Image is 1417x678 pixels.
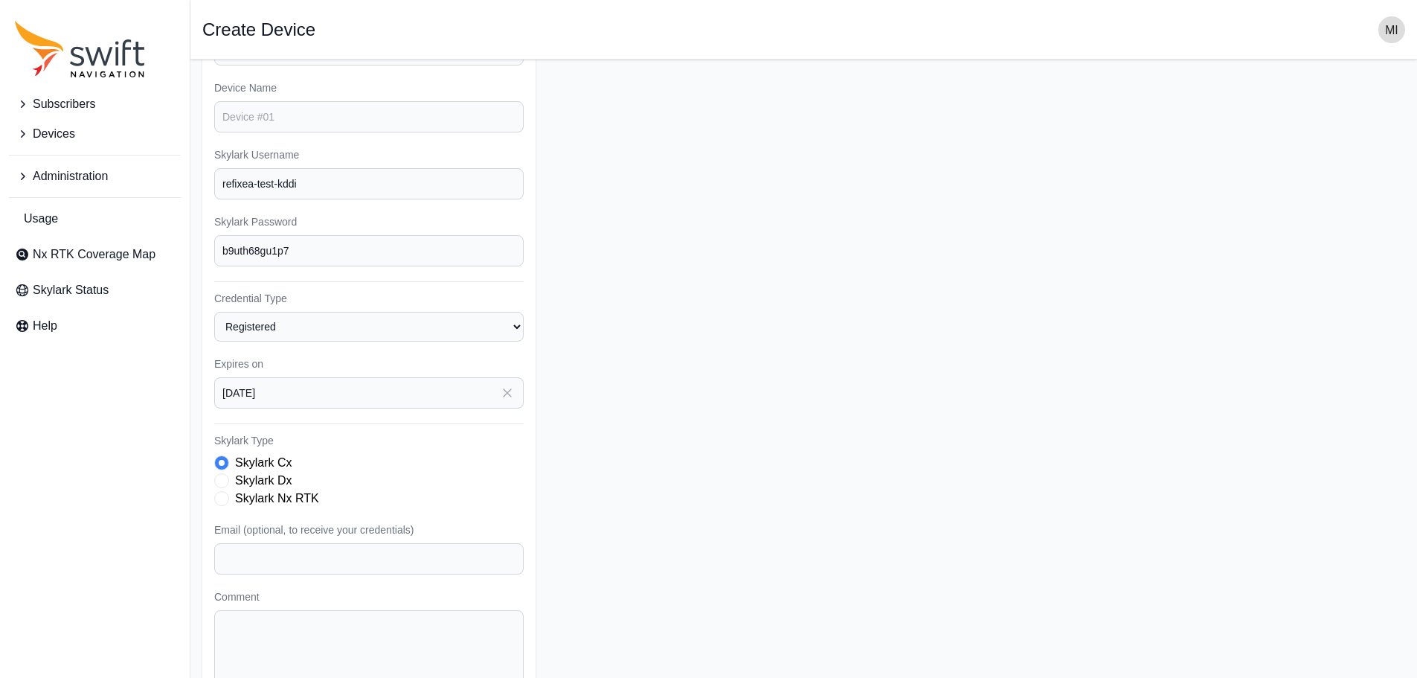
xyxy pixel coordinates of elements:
[214,377,524,409] input: YYYY-MM-DD
[202,21,315,39] h1: Create Device
[9,311,181,341] a: Help
[214,101,524,132] input: Device #01
[214,147,524,162] label: Skylark Username
[1378,16,1405,43] img: user photo
[214,168,524,199] input: example-user
[9,89,181,119] button: Subscribers
[214,589,524,604] label: Comment
[33,281,109,299] span: Skylark Status
[235,472,292,490] label: Skylark Dx
[214,433,524,448] label: Skylark Type
[214,214,524,229] label: Skylark Password
[9,119,181,149] button: Devices
[24,210,58,228] span: Usage
[33,246,155,263] span: Nx RTK Coverage Map
[33,167,108,185] span: Administration
[235,454,292,472] label: Skylark Cx
[214,235,524,266] input: password
[9,204,181,234] a: Usage
[9,275,181,305] a: Skylark Status
[235,490,319,508] label: Skylark Nx RTK
[33,317,57,335] span: Help
[33,125,75,143] span: Devices
[214,80,524,95] label: Device Name
[9,240,181,269] a: Nx RTK Coverage Map
[214,454,524,508] div: Skylark Type
[214,291,524,306] label: Credential Type
[214,522,524,537] label: Email (optional, to receive your credentials)
[9,161,181,191] button: Administration
[214,356,524,371] label: Expires on
[33,95,95,113] span: Subscribers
